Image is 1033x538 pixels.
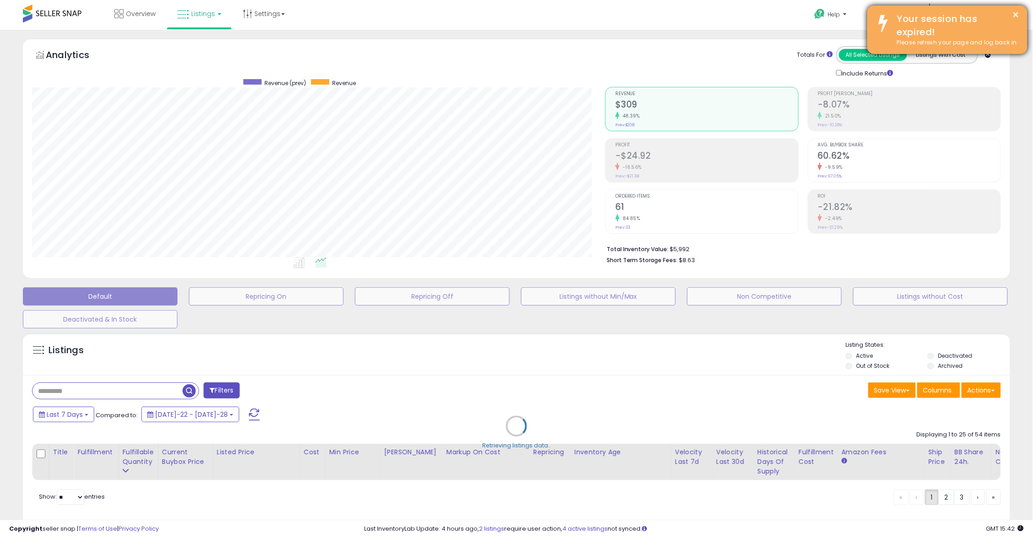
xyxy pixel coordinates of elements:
span: Revenue [333,79,356,87]
span: Revenue [615,91,798,97]
div: seller snap | | [9,525,159,533]
button: Default [23,287,178,306]
span: Revenue (prev) [265,79,307,87]
b: Short Term Storage Fees: [607,256,678,264]
strong: Copyright [9,524,43,533]
small: -2.49% [822,215,843,222]
h2: $309 [615,99,798,112]
button: All Selected Listings [839,49,907,61]
span: Avg. Buybox Share [818,143,1001,148]
li: $5,992 [607,243,994,254]
span: Ordered Items [615,194,798,199]
div: Please refresh your page and log back in [890,38,1021,47]
b: Total Inventory Value: [607,245,669,253]
small: -16.56% [619,164,642,171]
h2: -$24.92 [615,151,798,163]
small: Prev: -21.29% [818,225,843,230]
small: Prev: $208 [615,122,635,128]
button: Repricing On [189,287,344,306]
button: Deactivated & In Stock [23,310,178,328]
small: 84.85% [619,215,640,222]
span: ROI [818,194,1001,199]
small: Prev: -10.28% [818,122,843,128]
h2: -21.82% [818,202,1001,214]
span: Profit [PERSON_NAME] [818,91,1001,97]
button: × [1012,9,1020,21]
small: Prev: 33 [615,225,631,230]
small: 48.39% [619,113,640,119]
span: Listings [191,9,215,18]
h5: Analytics [46,48,107,64]
small: Prev: 67.05% [818,173,842,179]
div: Retrieving listings data.. [482,442,551,450]
h2: 60.62% [818,151,1001,163]
a: Help [807,1,856,30]
span: Profit [615,143,798,148]
button: Listings without Cost [853,287,1008,306]
div: Totals For [797,51,833,59]
div: Your session has expired! [890,12,1021,38]
button: Repricing Off [355,287,510,306]
span: $8.63 [679,256,695,264]
small: -9.59% [822,164,843,171]
small: 21.50% [822,113,842,119]
small: Prev: -$21.38 [615,173,640,179]
button: Non Competitive [687,287,842,306]
span: Overview [126,9,156,18]
div: Include Returns [829,68,905,78]
span: Help [828,11,840,18]
button: Listings without Min/Max [521,287,676,306]
h2: 61 [615,202,798,214]
button: Listings With Cost [907,49,975,61]
i: Get Help [814,8,826,20]
h2: -8.07% [818,99,1001,112]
